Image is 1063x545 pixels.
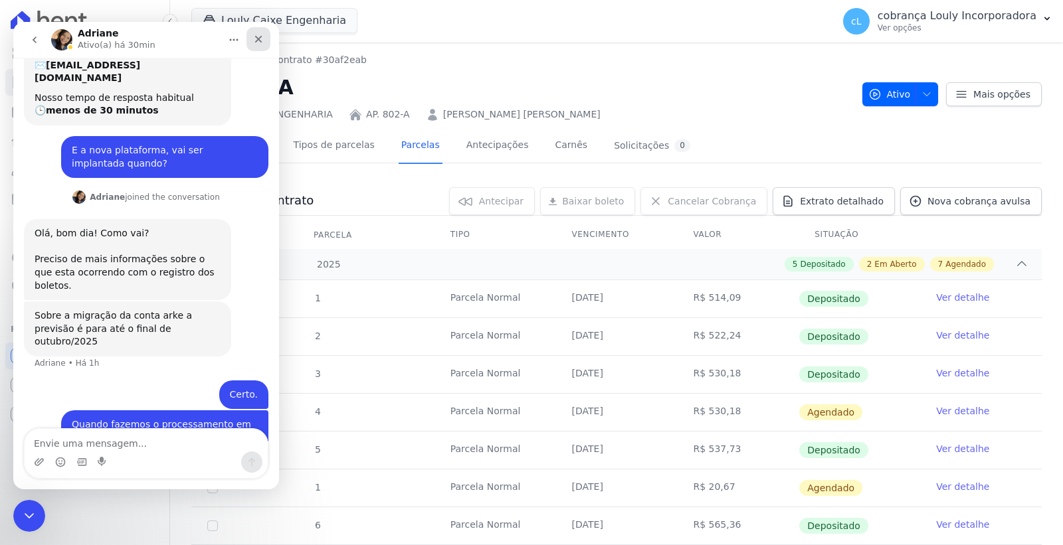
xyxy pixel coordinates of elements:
[867,258,872,270] span: 2
[936,518,989,531] a: Ver detalhe
[33,83,145,94] b: menos de 30 minutos
[435,507,556,544] td: Parcela Normal
[206,358,255,388] div: Certo.
[556,394,678,431] td: [DATE]
[611,129,693,164] a: Solicitações0
[21,70,207,96] div: Nosso tempo de resposta habitual 🕒
[677,431,799,469] td: R$ 537,73
[552,129,590,164] a: Carnês
[11,167,255,197] div: Adriane diz…
[443,108,601,121] a: [PERSON_NAME] [PERSON_NAME]
[5,372,164,398] a: Conta Hent
[48,388,255,443] div: Quando fazemos o processamento em nosso sistema, o nosso boleto não está sendo registrado.
[614,139,690,152] div: Solicitações
[677,221,799,249] th: Valor
[435,394,556,431] td: Parcela Normal
[862,82,939,106] button: Ativo
[936,404,989,418] a: Ver detalhe
[936,291,989,304] a: Ver detalhe
[773,187,895,215] a: Extrato detalhado
[677,318,799,355] td: R$ 522,24
[556,469,678,506] td: [DATE]
[799,480,862,496] span: Agendado
[21,337,86,345] div: Adriane • Há 1h
[927,195,1030,208] span: Nova cobrança avulsa
[5,273,164,300] a: Negativação
[21,435,31,445] button: Upload do anexo
[878,23,1036,33] p: Ver opções
[435,469,556,506] td: Parcela Normal
[11,388,255,459] div: cobrança diz…
[945,258,986,270] span: Agendado
[677,507,799,544] td: R$ 565,36
[801,258,846,270] span: Depositado
[799,366,868,382] span: Depositado
[973,88,1030,101] span: Mais opções
[5,69,164,96] a: Contratos
[11,197,218,278] div: Olá, bom dia! Como vai?Preciso de mais informações sobre o que esta ocorrendo com o registro dos ...
[366,108,410,121] a: AP. 802-A
[936,480,989,493] a: Ver detalhe
[11,279,255,358] div: Adriane diz…
[799,329,868,345] span: Depositado
[851,17,862,26] span: cL
[58,122,244,148] div: E a nova plataforma, vai ser implantada quando?
[5,186,164,212] a: Minha Carteira
[556,280,678,317] td: [DATE]
[874,258,916,270] span: Em Aberto
[946,82,1042,106] a: Mais opções
[314,520,321,530] span: 6
[674,139,690,152] div: 0
[314,406,321,417] span: 4
[435,431,556,469] td: Parcela Normal
[464,129,531,164] a: Antecipações
[84,435,95,445] button: Start recording
[435,280,556,317] td: Parcela Normal
[59,169,72,182] img: Profile image for Adriane
[800,195,884,208] span: Extrato detalhado
[5,98,164,125] a: Parcelas
[556,431,678,469] td: [DATE]
[556,221,678,249] th: Vencimento
[76,169,207,181] div: joined the conversation
[435,318,556,355] td: Parcela Normal
[11,358,255,389] div: cobrança diz…
[677,356,799,393] td: R$ 530,18
[63,435,74,445] button: Selecionador de GIF
[228,429,249,451] button: Enviar uma mensagem
[291,129,377,164] a: Tipos de parcelas
[11,321,159,337] div: Plataformas
[314,331,321,341] span: 2
[677,469,799,506] td: R$ 20,67
[11,407,254,429] textarea: Envie uma mensagem...
[799,442,868,458] span: Depositado
[58,396,244,435] div: Quando fazemos o processamento em nosso sistema, o nosso boleto não está sendo registrado.
[936,442,989,455] a: Ver detalhe
[13,500,45,532] iframe: Intercom live chat
[5,215,164,242] a: Transferências
[191,8,357,33] button: Louly Caixe Engenharia
[207,520,218,531] input: Só é possível selecionar pagamentos em aberto
[11,197,255,279] div: Adriane diz…
[217,366,244,380] div: Certo.
[677,394,799,431] td: R$ 530,18
[11,114,255,167] div: cobrança diz…
[191,53,852,67] nav: Breadcrumb
[21,287,207,327] div: Sobre a migração da conta arke a previsão é para até o final de outubro/2025
[42,435,52,445] button: Selecionador de Emoji
[799,518,868,534] span: Depositado
[399,129,442,164] a: Parcelas
[191,72,852,102] h2: AP. 802-A
[936,329,989,342] a: Ver detalhe
[314,368,321,379] span: 3
[900,187,1042,215] a: Nova cobrança avulsa
[435,221,556,249] th: Tipo
[799,404,862,420] span: Agendado
[13,22,279,489] iframe: Intercom live chat
[5,343,164,369] a: Recebíveis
